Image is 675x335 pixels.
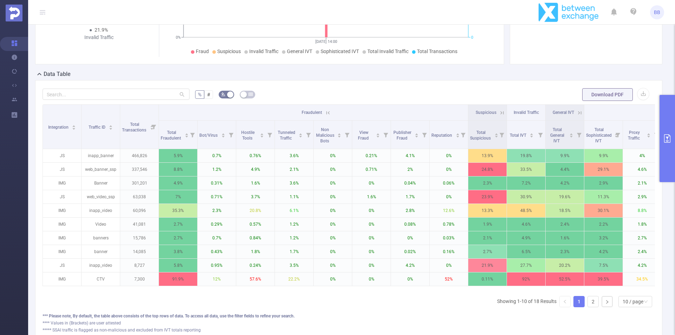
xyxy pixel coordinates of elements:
[623,218,661,231] p: 1.8%
[122,122,147,133] span: Total Transactions
[553,110,574,115] span: General IVT
[468,176,507,190] p: 2.3%
[120,204,159,217] p: 60,096
[314,149,352,162] p: 0%
[149,105,159,149] i: Filter menu
[651,121,661,149] i: Filter menu
[586,127,612,143] span: Total Sophisticated IVT
[367,49,409,54] span: Total Invalid Traffic
[628,130,641,141] span: Proxy Traffic
[430,259,468,272] p: 0%
[507,231,545,245] p: 4.9%
[249,92,253,96] i: icon: table
[391,231,429,245] p: 0%
[161,130,182,141] span: Total Fraudulent
[217,49,241,54] span: Suspicious
[507,149,545,162] p: 19.8%
[352,231,391,245] p: 0%
[221,92,225,96] i: icon: bg-colors
[352,204,391,217] p: 0%
[584,149,623,162] p: 9.9%
[546,272,584,286] p: 52.5%
[187,121,197,149] i: Filter menu
[260,132,264,136] div: Sort
[275,259,313,272] p: 3.5%
[159,272,197,286] p: 91.9%
[573,296,585,307] li: 1
[419,121,429,149] i: Filter menu
[43,272,81,286] p: IMG
[199,133,219,138] span: Bot/Virus
[391,163,429,176] p: 2%
[587,296,599,307] li: 2
[393,130,411,141] span: Publisher Fraud
[468,190,507,204] p: 23.9%
[314,204,352,217] p: 0%
[584,259,623,272] p: 7.5%
[431,133,453,138] span: Reputation
[176,35,181,40] tspan: 0%
[430,272,468,286] p: 52%
[43,190,81,204] p: JS
[337,135,341,137] i: icon: caret-down
[623,231,661,245] p: 2.7%
[352,163,391,176] p: 0.71%
[185,132,189,136] div: Sort
[468,259,507,272] p: 21.9%
[316,127,334,143] span: Non Malicious Bots
[198,272,236,286] p: 12%
[574,296,584,307] a: 1
[497,296,557,307] li: Showing 1-10 of 18 Results
[43,176,81,190] p: IMG
[476,110,496,115] span: Suspicious
[236,231,275,245] p: 0.84%
[546,163,584,176] p: 4.4%
[159,259,197,272] p: 5.8%
[241,130,255,141] span: Hostile Tools
[299,132,303,134] i: icon: caret-up
[82,149,120,162] p: inapp_banner
[456,135,459,137] i: icon: caret-down
[535,121,545,149] i: Filter menu
[613,121,623,149] i: Filter menu
[43,89,189,100] input: Search...
[430,245,468,258] p: 0.16%
[275,163,313,176] p: 2.1%
[236,149,275,162] p: 0.76%
[507,190,545,204] p: 30.9%
[507,163,545,176] p: 33.5%
[391,218,429,231] p: 0.08%
[275,176,313,190] p: 3.6%
[546,245,584,258] p: 2.3%
[417,49,457,54] span: Total Transactions
[260,132,264,134] i: icon: caret-up
[82,231,120,245] p: banners
[414,132,419,136] div: Sort
[299,135,303,137] i: icon: caret-down
[236,176,275,190] p: 1.6%
[468,163,507,176] p: 24.8%
[497,121,507,149] i: Filter menu
[352,272,391,286] p: 0%
[584,176,623,190] p: 2.9%
[236,259,275,272] p: 0.24%
[275,218,313,231] p: 1.2%
[582,88,633,101] button: Download PDF
[337,132,341,136] div: Sort
[198,259,236,272] p: 0.95%
[109,124,113,128] div: Sort
[391,204,429,217] p: 2.8%
[196,49,209,54] span: Fraud
[391,190,429,204] p: 1.7%
[391,176,429,190] p: 0.04%
[314,190,352,204] p: 0%
[72,34,126,41] div: Invalid Traffic
[82,245,120,258] p: banner
[514,110,539,115] span: Invalid Traffic
[82,218,120,231] p: Video
[342,121,352,149] i: Filter menu
[120,259,159,272] p: 8,727
[198,190,236,204] p: 0.71%
[352,190,391,204] p: 1.6%
[275,231,313,245] p: 1.2%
